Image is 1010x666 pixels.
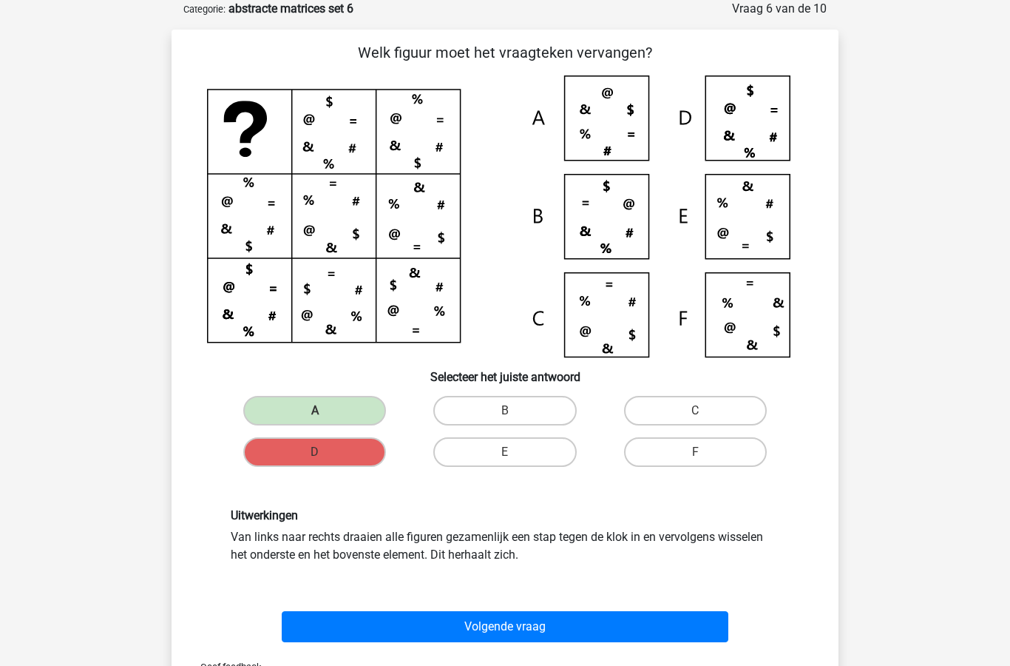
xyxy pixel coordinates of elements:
[624,437,767,467] label: F
[433,396,576,425] label: B
[195,41,815,64] p: Welk figuur moet het vraagteken vervangen?
[243,396,386,425] label: A
[624,396,767,425] label: C
[228,1,353,16] strong: abstracte matrices set 6
[183,4,226,15] small: Categorie:
[195,358,815,384] h6: Selecteer het juiste antwoord
[220,508,790,564] div: Van links naar rechts draaien alle figuren gezamenlijk een stap tegen de klok in en vervolgens wi...
[243,437,386,467] label: D
[231,508,779,522] h6: Uitwerkingen
[433,437,576,467] label: E
[282,611,729,642] button: Volgende vraag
